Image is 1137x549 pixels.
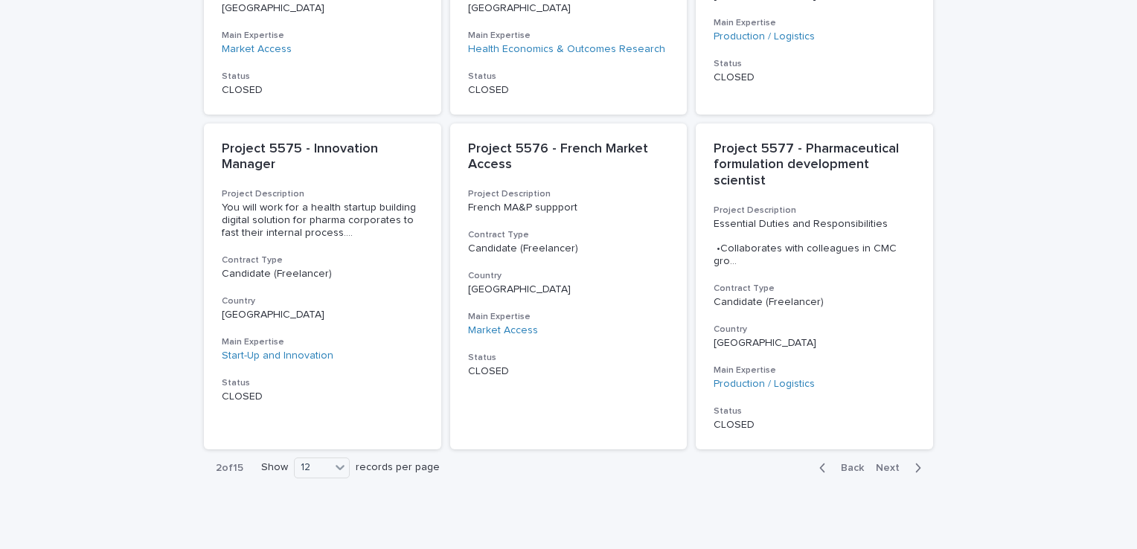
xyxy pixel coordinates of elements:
h3: Status [468,352,670,364]
p: Project 5577 - Pharmaceutical formulation development scientist [714,141,915,190]
div: Essential Duties and Responsibilities •Collaborates with colleagues in CMC group to develop stabl... [714,218,915,268]
p: Project 5576 - French Market Access [468,141,670,173]
a: Start-Up and Innovation [222,350,333,362]
p: [GEOGRAPHIC_DATA] [468,283,670,296]
p: Candidate (Freelancer) [714,296,915,309]
p: [GEOGRAPHIC_DATA] [222,2,423,15]
a: Production / Logistics [714,30,815,43]
span: Back [832,463,864,473]
a: Project 5576 - French Market AccessProject DescriptionFrench MA&P suppportContract TypeCandidate ... [450,123,688,449]
a: Project 5575 - Innovation ManagerProject DescriptionYou will work for a health startup building d... [204,123,441,449]
h3: Main Expertise [222,30,423,42]
span: Essential Duties and Responsibilities •Collaborates with colleagues in CMC gro ... [714,218,915,268]
h3: Status [468,71,670,83]
p: [GEOGRAPHIC_DATA] [468,2,670,15]
span: You will work for a health startup building digital solution for pharma corporates to fast their ... [222,202,423,239]
a: Health Economics & Outcomes Research [468,43,665,56]
p: CLOSED [468,84,670,97]
h3: Project Description [468,188,670,200]
p: Candidate (Freelancer) [468,243,670,255]
h3: Status [222,71,423,83]
a: Market Access [468,324,538,337]
p: [GEOGRAPHIC_DATA] [714,337,915,350]
p: records per page [356,461,440,474]
div: 12 [295,460,330,475]
h3: Project Description [714,205,915,216]
p: CLOSED [468,365,670,378]
h3: Status [222,377,423,389]
p: Candidate (Freelancer) [222,268,423,280]
h3: Project Description [222,188,423,200]
button: Back [807,461,870,475]
h3: Main Expertise [714,365,915,376]
p: 2 of 15 [204,450,255,487]
span: Next [876,463,909,473]
h3: Main Expertise [714,17,915,29]
p: CLOSED [714,419,915,431]
h3: Contract Type [468,229,670,241]
p: Show [261,461,288,474]
p: CLOSED [714,71,915,84]
p: [GEOGRAPHIC_DATA] [222,309,423,321]
h3: Status [714,405,915,417]
h3: Country [468,270,670,282]
h3: Contract Type [714,283,915,295]
p: Project 5575 - Innovation Manager [222,141,423,173]
h3: Country [222,295,423,307]
a: Project 5577 - Pharmaceutical formulation development scientistProject DescriptionEssential Dutie... [696,123,933,449]
p: CLOSED [222,84,423,97]
h3: Country [714,324,915,335]
h3: Main Expertise [222,336,423,348]
h3: Status [714,58,915,70]
span: French MA&P suppport [468,202,577,213]
a: Production / Logistics [714,378,815,391]
h3: Main Expertise [468,311,670,323]
a: Market Access [222,43,292,56]
h3: Main Expertise [468,30,670,42]
h3: Contract Type [222,254,423,266]
p: CLOSED [222,391,423,403]
button: Next [870,461,933,475]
